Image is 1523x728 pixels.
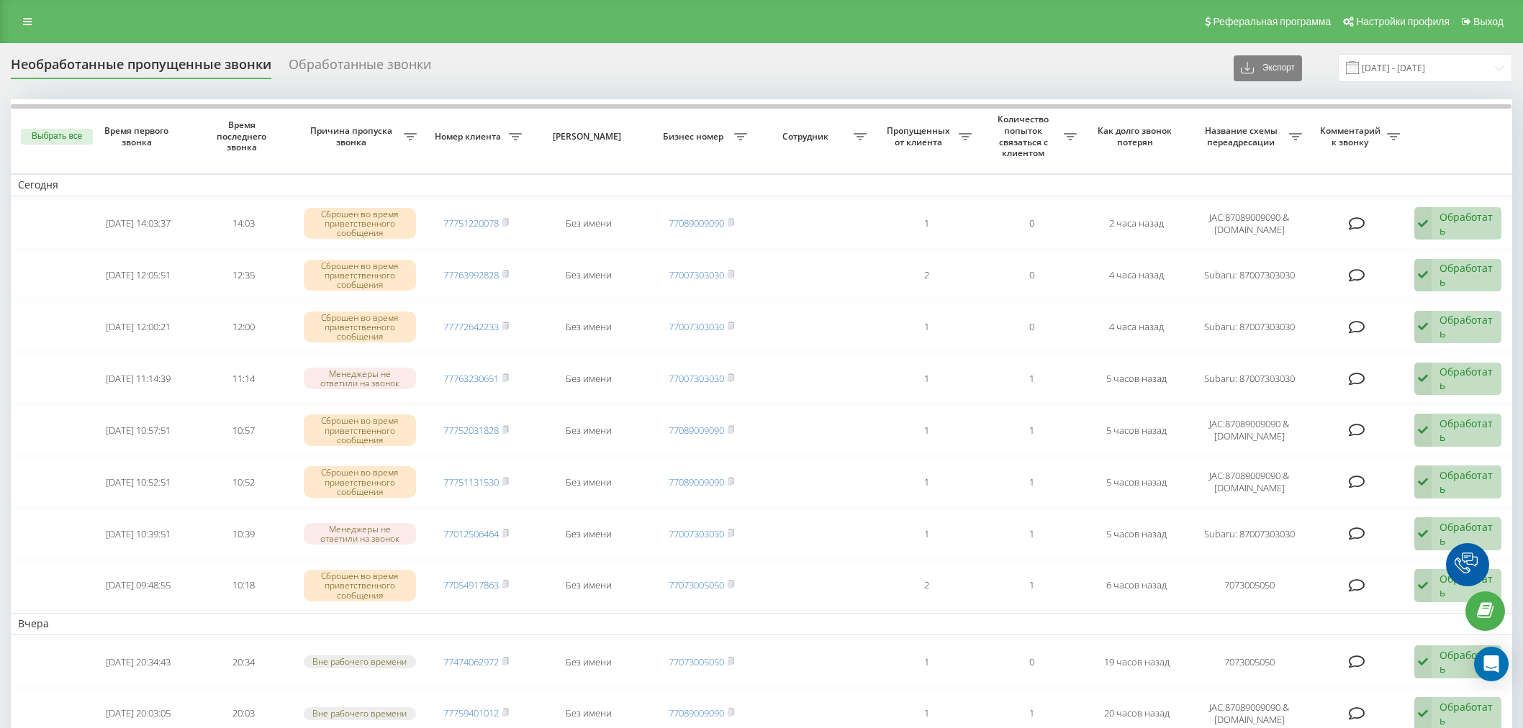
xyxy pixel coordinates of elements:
[1440,468,1493,496] div: Обработать
[86,458,191,506] td: [DATE] 10:52:51
[443,424,499,437] a: 77752031828
[1213,16,1331,27] span: Реферальная программа
[874,251,979,300] td: 2
[874,458,979,506] td: 1
[656,131,734,142] span: Бизнес номер
[1189,458,1309,506] td: JAC:87089009090 & [DOMAIN_NAME]
[986,114,1064,158] span: Количество попыток связаться с клиентом
[1440,648,1493,675] div: Обработать
[874,354,979,403] td: 1
[1440,520,1493,547] div: Обработать
[304,570,417,601] div: Сброшен во время приветственного сообщения
[529,251,649,300] td: Без имени
[529,354,649,403] td: Без имени
[1084,458,1189,506] td: 5 часов назад
[1316,125,1387,147] span: Комментарий к звонку
[669,320,724,333] a: 77007303030
[979,561,1084,610] td: 1
[303,125,403,147] span: Причина пропуска звонка
[1189,406,1309,455] td: JAC:87089009090 & [DOMAIN_NAME]
[191,354,296,403] td: 11:14
[529,637,649,686] td: Без имени
[529,199,649,248] td: Без имени
[1189,561,1309,610] td: 7073005050
[979,199,1084,248] td: 0
[443,655,499,668] a: 77474062972
[669,706,724,719] a: 77089009090
[1440,572,1493,599] div: Обработать
[1084,637,1189,686] td: 19 часов назад
[1084,302,1189,351] td: 4 часа назад
[86,406,191,455] td: [DATE] 10:57:51
[86,509,191,558] td: [DATE] 10:39:51
[289,57,431,79] div: Обработанные звонки
[1440,313,1493,340] div: Обработать
[443,268,499,281] a: 77763992828
[203,119,284,153] span: Время последнего звонка
[669,655,724,668] a: 77073005050
[1234,55,1302,81] button: Экспорт
[874,561,979,610] td: 2
[1189,354,1309,403] td: Subaru: 87007303030
[86,637,191,686] td: [DATE] 20:34:43
[443,476,499,488] a: 77751131530
[86,199,191,248] td: [DATE] 14:03:37
[304,523,417,545] div: Менеджеры не ответили на звонок
[669,527,724,540] a: 77007303030
[443,372,499,385] a: 77763230651
[669,424,724,437] a: 77089009090
[1084,509,1189,558] td: 5 часов назад
[1084,561,1189,610] td: 6 часов назад
[21,129,93,145] button: Выбрать все
[86,354,191,403] td: [DATE] 11:14:39
[443,578,499,591] a: 77054917863
[874,406,979,455] td: 1
[304,414,417,446] div: Сброшен во время приветственного сообщения
[1440,210,1493,237] div: Обработать
[304,707,417,719] div: Вне рабочего времени
[1196,125,1289,147] span: Название схемы переадресации
[191,561,296,610] td: 10:18
[1189,199,1309,248] td: JAC:87089009090 & [DOMAIN_NAME]
[304,466,417,498] div: Сброшен во время приветственного сообщения
[979,637,1084,686] td: 0
[979,509,1084,558] td: 1
[304,311,417,343] div: Сброшен во время приветственного сообщения
[191,251,296,300] td: 12:35
[191,509,296,558] td: 10:39
[1084,199,1189,248] td: 2 часа назад
[529,561,649,610] td: Без имени
[669,268,724,281] a: 77007303030
[874,302,979,351] td: 1
[431,131,509,142] span: Номер клиента
[669,578,724,591] a: 77073005050
[1473,16,1504,27] span: Выход
[529,458,649,506] td: Без имени
[1440,365,1493,392] div: Обработать
[304,260,417,291] div: Сброшен во время приветственного сообщения
[1189,637,1309,686] td: 7073005050
[11,613,1512,634] td: Вчера
[1189,302,1309,351] td: Subaru: 87007303030
[1084,354,1189,403] td: 5 часов назад
[443,217,499,229] a: 77751220078
[761,131,854,142] span: Сотрудник
[979,302,1084,351] td: 0
[1096,125,1178,147] span: Как долго звонок потерян
[191,458,296,506] td: 10:52
[529,509,649,558] td: Без имени
[1440,417,1493,444] div: Обработать
[191,199,296,248] td: 14:03
[1356,16,1450,27] span: Настройки профиля
[304,368,417,389] div: Менеджеры не ответили на звонок
[1474,647,1509,681] div: Open Intercom Messenger
[874,509,979,558] td: 1
[191,637,296,686] td: 20:34
[529,302,649,351] td: Без имени
[541,131,636,142] span: [PERSON_NAME]
[86,302,191,351] td: [DATE] 12:00:21
[443,320,499,333] a: 77772642233
[11,57,271,79] div: Необработанные пропущенные звонки
[443,706,499,719] a: 77759401012
[874,637,979,686] td: 1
